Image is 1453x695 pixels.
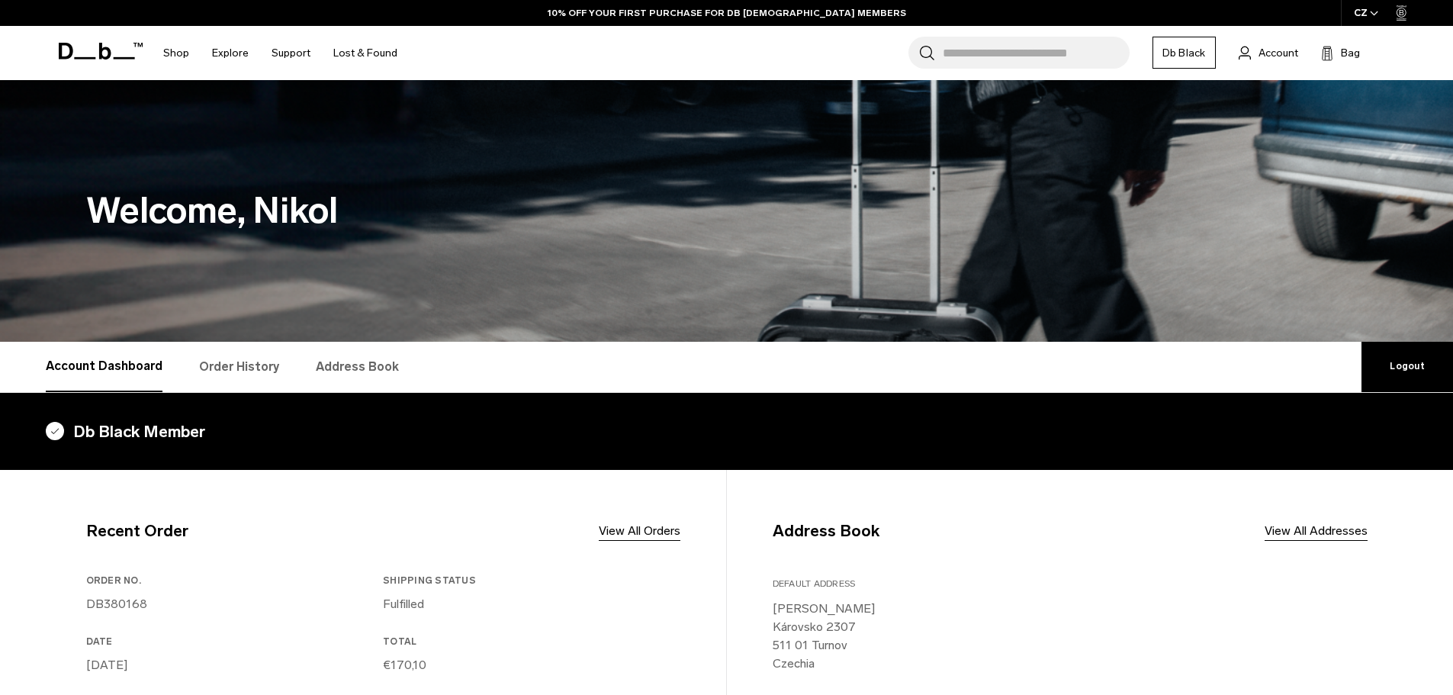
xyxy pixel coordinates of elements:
[86,635,378,648] h3: Date
[599,522,680,540] a: View All Orders
[86,656,378,674] p: [DATE]
[773,600,1368,673] p: [PERSON_NAME] Károvsko 2307 511 01 Turnov Czechia
[86,184,1368,238] h1: Welcome, Nikol
[383,595,674,613] p: Fulfilled
[548,6,906,20] a: 10% OFF YOUR FIRST PURCHASE FOR DB [DEMOGRAPHIC_DATA] MEMBERS
[46,420,1407,444] h4: Db Black Member
[1265,522,1368,540] a: View All Addresses
[383,574,674,587] h3: Shipping Status
[383,635,674,648] h3: Total
[163,26,189,80] a: Shop
[316,342,399,392] a: Address Book
[333,26,397,80] a: Lost & Found
[86,597,147,611] a: DB380168
[1239,43,1298,62] a: Account
[1259,45,1298,61] span: Account
[1341,45,1360,61] span: Bag
[46,342,162,392] a: Account Dashboard
[383,656,674,674] p: €170,10
[152,26,409,80] nav: Main Navigation
[773,519,879,543] h4: Address Book
[272,26,310,80] a: Support
[1361,342,1453,392] a: Logout
[1321,43,1360,62] button: Bag
[773,578,856,589] span: Default Address
[86,574,378,587] h3: Order No.
[212,26,249,80] a: Explore
[199,342,279,392] a: Order History
[1152,37,1216,69] a: Db Black
[86,519,188,543] h4: Recent Order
